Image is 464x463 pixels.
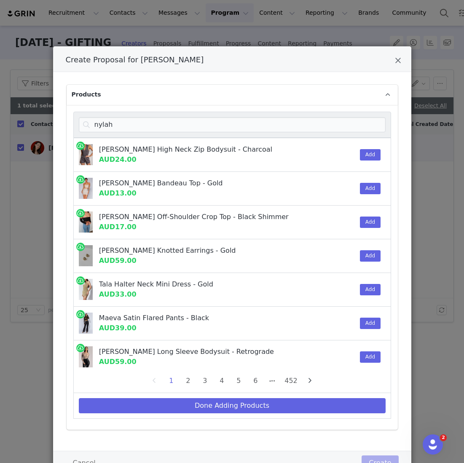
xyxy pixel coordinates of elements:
[99,212,313,222] div: [PERSON_NAME] Off-Shoulder Crop Top - Black Shimmer
[99,145,313,155] div: [PERSON_NAME] High Neck Zip Bodysuit - Charcoal
[215,375,228,387] li: 4
[99,347,313,357] div: [PERSON_NAME] Long Sleeve Bodysuit - Retrograde
[99,189,137,197] span: AUD13.00
[360,351,381,363] button: Add
[79,279,93,300] img: 220712_MESHKI_ECOM_PM_0235.jpg
[360,284,381,295] button: Add
[360,318,381,329] button: Add
[79,313,93,334] img: 20220913-meshki-eccom-bonsoir26913_d257f314-82b7-46dd-8029-f41065818723.jpg
[99,246,313,256] div: [PERSON_NAME] Knotted Earrings - Gold
[99,290,137,298] span: AUD33.00
[165,375,177,387] li: 1
[423,434,443,455] iframe: Intercom live chat
[99,313,313,323] div: Maeva Satin Flared Pants - Black
[198,375,211,387] li: 3
[360,250,381,262] button: Add
[99,358,137,366] span: AUD59.00
[79,178,93,199] img: 29.11.18_-_Meshki_Boutique1658_copy.jpg
[72,90,101,99] span: Products
[182,375,194,387] li: 2
[99,324,137,332] span: AUD39.00
[283,375,299,387] li: 452
[99,155,137,163] span: AUD24.00
[395,56,401,67] button: Close
[79,144,93,165] img: 20-07-10MeshkiEcom-234.jpg
[79,398,386,413] button: Done Adding Products
[249,375,262,387] li: 6
[66,55,204,64] span: Create Proposal for [PERSON_NAME]
[232,375,245,387] li: 5
[79,211,93,233] img: IMG_4090.JPG
[99,223,137,231] span: AUD17.00
[79,117,386,132] input: Search products
[79,245,93,266] img: DSCF1748.jpg
[99,279,313,289] div: Tala Halter Neck Mini Dress - Gold
[360,183,381,194] button: Add
[99,178,313,188] div: [PERSON_NAME] Bandeau Top - Gold
[440,434,447,441] span: 2
[79,346,93,367] img: 21-04-07MeshkiFIF_1_-2-2.jpg
[360,149,381,161] button: Add
[99,257,137,265] span: AUD59.00
[360,217,381,228] button: Add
